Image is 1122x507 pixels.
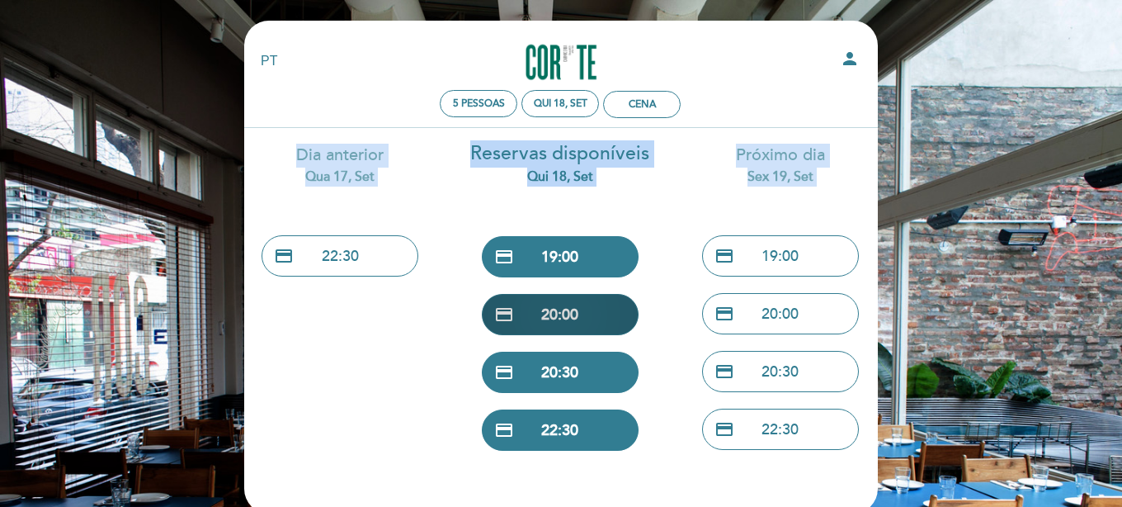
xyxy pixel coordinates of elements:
[482,352,639,393] button: credit_card 20:30
[463,168,658,187] div: Qui 18, set
[274,246,294,266] span: credit_card
[714,362,734,381] span: credit_card
[714,304,734,324] span: credit_card
[463,140,658,187] div: Reservas disponíveis
[682,168,878,187] div: Sex 19, set
[494,420,514,440] span: credit_card
[702,235,859,277] button: credit_card 19:00
[534,97,587,110] div: Qui 18, set
[243,144,438,186] div: Dia anterior
[482,294,639,335] button: credit_card 20:00
[702,409,859,450] button: credit_card 22:30
[453,97,505,110] span: 5 pessoas
[494,305,514,325] span: credit_card
[494,247,514,267] span: credit_card
[243,168,438,187] div: Qua 17, set
[494,362,514,382] span: credit_card
[840,49,860,74] button: person
[702,351,859,392] button: credit_card 20:30
[482,236,639,277] button: credit_card 19:00
[262,235,418,277] button: credit_card 22:30
[714,419,734,439] span: credit_card
[482,410,639,451] button: credit_card 22:30
[702,293,859,334] button: credit_card 20:00
[682,144,878,186] div: Próximo dia
[629,98,656,111] div: Cena
[457,39,663,84] a: Corte Comedor
[840,49,860,69] i: person
[714,246,734,266] span: credit_card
